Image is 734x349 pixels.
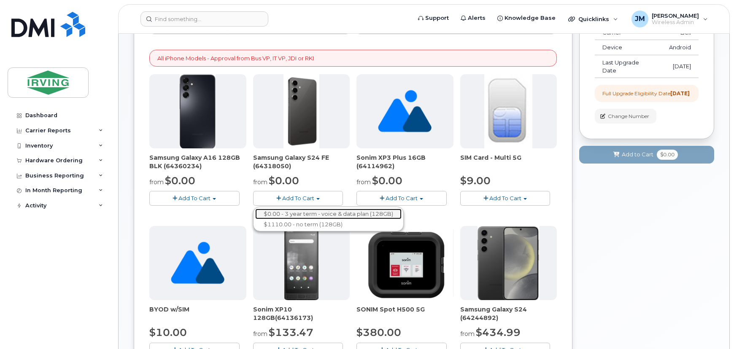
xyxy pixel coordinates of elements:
[140,11,268,27] input: Find something...
[253,191,343,206] button: Add To Cart
[386,195,418,201] span: Add To Cart
[460,191,550,206] button: Add To Cart
[356,191,447,206] button: Add To Cart
[579,146,714,163] button: Add to Cart $0.00
[149,305,246,322] div: BYOD w/SIM
[255,219,402,230] a: $1110.00 - no term (128GB)
[595,55,661,78] td: Last Upgrade Date
[595,109,656,123] button: Change Number
[178,195,210,201] span: Add To Cart
[356,226,453,300] img: SONIM.png
[149,153,246,170] div: Samsung Galaxy A16 128GB BLK (64360234)
[372,174,402,187] span: $0.00
[489,195,521,201] span: Add To Cart
[460,153,557,170] div: SIM Card - Multi 5G
[460,305,557,322] div: Samsung Galaxy S24 (64244892)
[657,150,678,160] span: $0.00
[149,191,240,206] button: Add To Cart
[608,113,649,120] span: Change Number
[505,14,556,22] span: Knowledge Base
[476,326,521,338] span: $434.99
[149,178,164,186] small: from
[595,40,661,55] td: Device
[255,209,402,219] a: $0.00 - 3 year term - voice & data plan (128GB)
[412,10,455,27] a: Support
[253,305,350,322] div: Sonim XP10 128GB(64136173)
[253,153,350,170] div: Samsung Galaxy S24 FE (64318050)
[578,16,609,22] span: Quicklinks
[356,305,453,322] div: SONIM Spot H500 5G
[491,10,561,27] a: Knowledge Base
[468,14,486,22] span: Alerts
[602,90,690,97] div: Full Upgrade Eligibility Date
[356,153,453,170] div: Sonim XP3 Plus 16GB (64114962)
[460,330,475,338] small: from
[425,14,449,22] span: Support
[180,74,216,148] img: A16_-_JDI.png
[484,74,532,148] img: 00D627D4-43E9-49B7-A367-2C99342E128C.jpg
[253,178,267,186] small: from
[253,330,267,338] small: from
[661,55,699,78] td: [DATE]
[269,174,299,187] span: $0.00
[455,10,491,27] a: Alerts
[283,74,319,148] img: s24_fe.png
[460,174,491,187] span: $9.00
[652,19,699,26] span: Wireless Admin
[149,326,187,338] span: $10.00
[165,174,195,187] span: $0.00
[562,11,624,27] div: Quicklinks
[635,14,645,24] span: JM
[284,226,318,300] img: XP10.jpg
[171,226,224,300] img: no_image_found-2caef05468ed5679b831cfe6fc140e25e0c280774317ffc20a367ab7fd17291e.png
[378,74,432,148] img: no_image_found-2caef05468ed5679b831cfe6fc140e25e0c280774317ffc20a367ab7fd17291e.png
[670,90,690,97] strong: [DATE]
[622,150,653,158] span: Add to Cart
[356,326,401,338] span: $380.00
[269,326,313,338] span: $133.47
[157,54,314,62] p: All iPhone Models - Approval from Bus VP, IT VP, JDI or RKI
[652,12,699,19] span: [PERSON_NAME]
[356,178,371,186] small: from
[282,195,314,201] span: Add To Cart
[478,226,540,300] img: s24.jpg
[626,11,714,27] div: Janey McLaughlin
[661,40,699,55] td: Android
